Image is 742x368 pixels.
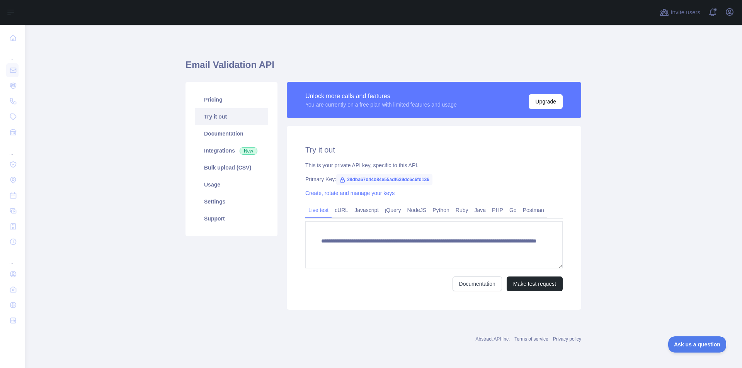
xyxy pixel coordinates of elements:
a: PHP [489,204,506,216]
a: Settings [195,193,268,210]
a: jQuery [382,204,404,216]
a: Pricing [195,91,268,108]
a: Documentation [453,276,502,291]
div: ... [6,46,19,62]
div: Unlock more calls and features [305,92,457,101]
a: Try it out [195,108,268,125]
a: Integrations New [195,142,268,159]
a: Java [471,204,489,216]
span: Invite users [671,8,700,17]
a: Go [506,204,520,216]
a: Create, rotate and manage your keys [305,190,395,196]
button: Make test request [507,276,563,291]
a: Documentation [195,125,268,142]
a: Live test [305,204,332,216]
div: You are currently on a free plan with limited features and usage [305,101,457,109]
a: Postman [520,204,547,216]
a: Usage [195,176,268,193]
iframe: Toggle Customer Support [668,336,727,353]
a: Ruby [453,204,471,216]
a: Privacy policy [553,336,581,342]
span: 28dba67d44b84e55adf639dc6c6fd136 [336,174,432,185]
h2: Try it out [305,144,563,155]
a: Javascript [351,204,382,216]
a: Python [429,204,453,216]
div: This is your private API key, specific to this API. [305,161,563,169]
a: Terms of service [514,336,548,342]
a: cURL [332,204,351,216]
div: ... [6,250,19,266]
h1: Email Validation API [185,59,581,77]
span: New [240,147,257,155]
button: Invite users [658,6,702,19]
a: NodeJS [404,204,429,216]
a: Abstract API Inc. [476,336,510,342]
a: Support [195,210,268,227]
button: Upgrade [529,94,563,109]
div: Primary Key: [305,175,563,183]
div: ... [6,141,19,156]
a: Bulk upload (CSV) [195,159,268,176]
